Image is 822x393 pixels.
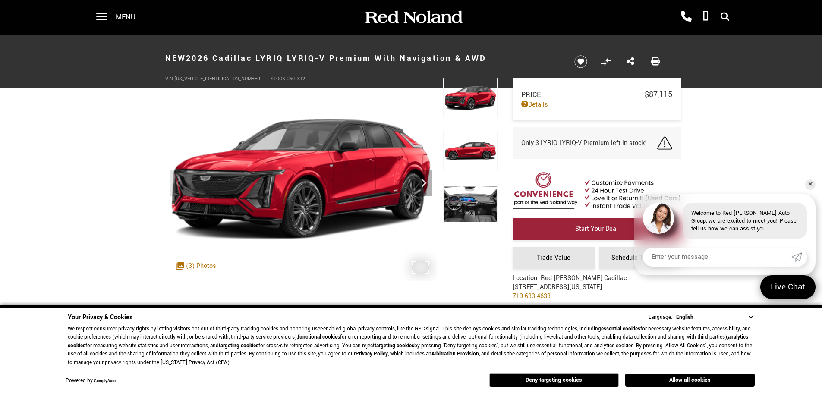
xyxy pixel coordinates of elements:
h1: 2026 Cadillac LYRIQ LYRIQ-V Premium With Navigation & AWD [165,41,560,75]
a: Share this New 2026 Cadillac LYRIQ LYRIQ-V Premium With Navigation & AWD [627,56,634,67]
a: Submit [791,248,807,267]
div: Location: Red [PERSON_NAME] Cadillac [STREET_ADDRESS][US_STATE] [513,274,627,307]
a: Print this New 2026 Cadillac LYRIQ LYRIQ-V Premium With Navigation & AWD [651,56,660,67]
a: Live Chat [760,275,816,299]
a: Details [521,100,672,109]
span: [US_VEHICLE_IDENTIFICATION_NUMBER] [174,75,262,82]
a: Trade Value [513,247,595,269]
img: Agent profile photo [643,203,674,234]
button: Deny targeting cookies [489,373,619,387]
strong: essential cookies [601,325,640,333]
a: Start Your Deal [513,218,681,240]
img: New 2026 Red Cadillac LYRIQ-V Premium image 1 [165,78,437,281]
img: New 2026 Red Cadillac LYRIQ-V Premium image 2 [443,131,498,172]
span: Your Privacy & Cookies [68,313,132,322]
strong: New [165,53,186,64]
span: Schedule Test Drive [611,253,668,262]
div: Language: [649,314,672,320]
a: Price $87,115 [521,89,672,100]
p: We respect consumer privacy rights by letting visitors opt out of third-party tracking cookies an... [68,325,755,367]
button: Allow all cookies [625,374,755,387]
a: Schedule Test Drive [599,247,681,269]
span: Trade Value [537,253,570,262]
div: (3) Photos [172,257,220,275]
select: Language Select [674,313,755,322]
div: Next [415,170,432,196]
span: Start Your Deal [575,224,618,233]
input: Enter your message [643,248,791,267]
a: 719.633.4633 [513,292,551,301]
span: Price [521,90,645,100]
div: Powered by [66,378,116,384]
img: New 2026 Red Cadillac LYRIQ-V Premium image 1 [443,78,498,119]
strong: targeting cookies [375,342,414,349]
strong: Arbitration Provision [431,350,479,358]
button: Compare Vehicle [599,55,612,68]
strong: targeting cookies [219,342,258,349]
span: Stock: [271,75,287,82]
div: Welcome to Red [PERSON_NAME] Auto Group, we are excited to meet you! Please tell us how we can as... [683,203,807,239]
img: New 2026 Red Cadillac LYRIQ-V Premium image 3 [443,184,498,225]
span: C601312 [287,75,305,82]
span: Live Chat [766,281,809,293]
a: ComplyAuto [94,378,116,384]
strong: functional cookies [298,333,340,341]
a: Privacy Policy [356,350,388,358]
span: $87,115 [645,89,672,100]
span: VIN: [165,75,174,82]
img: Red Noland Auto Group [364,10,463,25]
span: Only 3 LYRIQ LYRIQ-V Premium left in stock! [521,138,647,148]
button: Save vehicle [571,55,590,69]
strong: analytics cookies [68,333,748,349]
